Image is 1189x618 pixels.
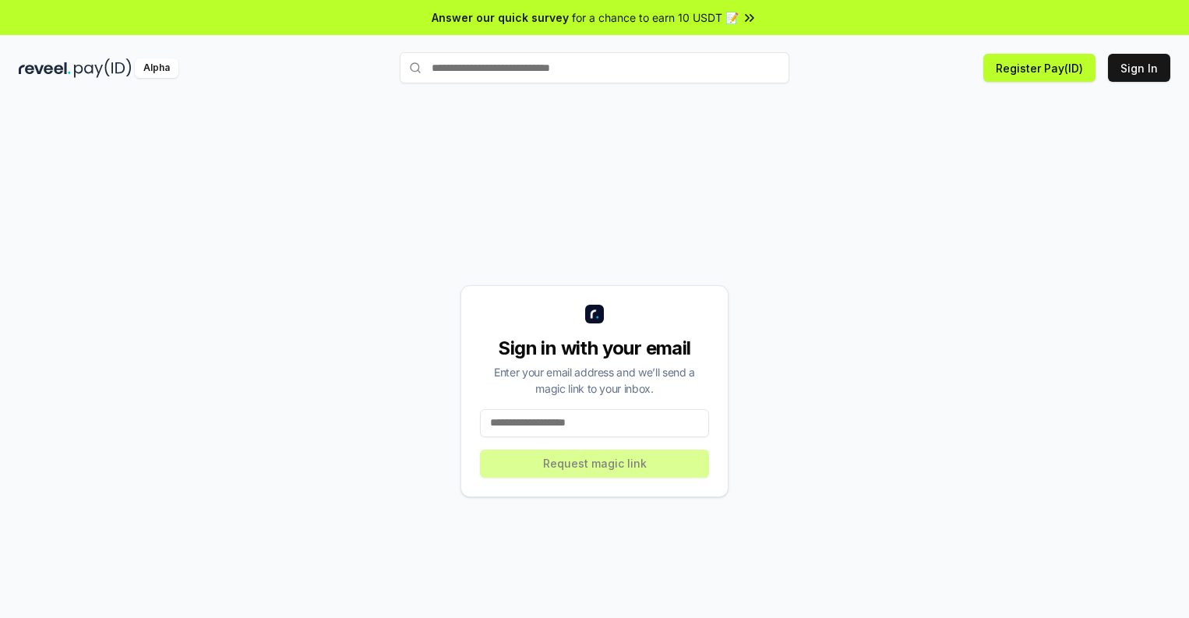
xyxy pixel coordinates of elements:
div: Sign in with your email [480,336,709,361]
span: Answer our quick survey [432,9,569,26]
img: pay_id [74,58,132,78]
img: reveel_dark [19,58,71,78]
button: Register Pay(ID) [983,54,1096,82]
div: Alpha [135,58,178,78]
img: logo_small [585,305,604,323]
span: for a chance to earn 10 USDT 📝 [572,9,739,26]
button: Sign In [1108,54,1170,82]
div: Enter your email address and we’ll send a magic link to your inbox. [480,364,709,397]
